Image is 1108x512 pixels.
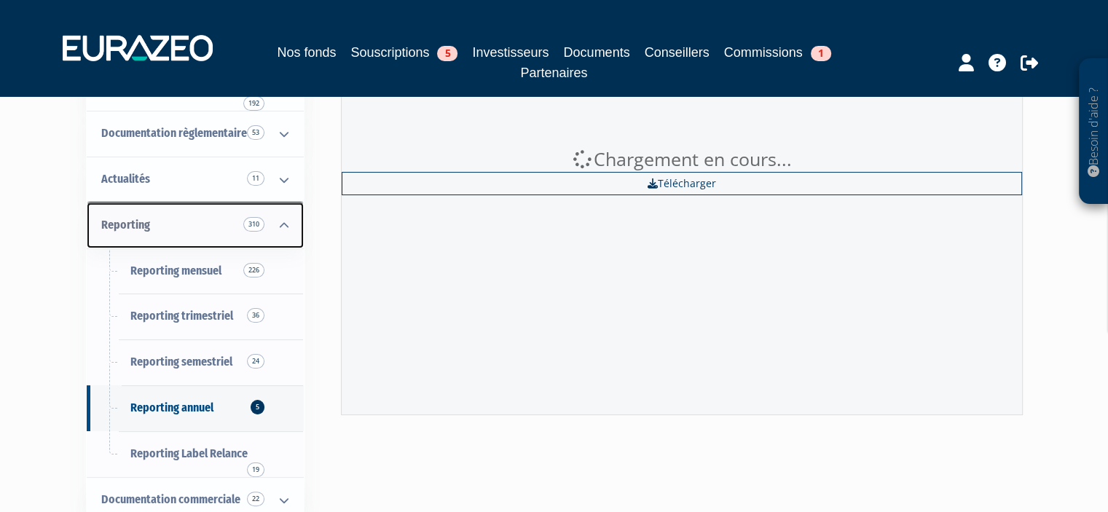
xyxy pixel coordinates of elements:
[277,42,336,63] a: Nos fonds
[87,385,304,431] a: Reporting annuel5
[101,492,240,506] span: Documentation commerciale
[247,492,264,506] span: 22
[342,172,1022,195] a: Télécharger
[247,171,264,186] span: 11
[87,157,304,202] a: Actualités 11
[87,111,304,157] a: Documentation règlementaire 53
[101,126,247,140] span: Documentation règlementaire
[130,401,213,414] span: Reporting annuel
[243,217,264,232] span: 310
[243,263,264,277] span: 226
[1085,66,1102,197] p: Besoin d'aide ?
[63,35,213,61] img: 1732889491-logotype_eurazeo_blanc_rvb.png
[243,96,264,111] span: 192
[87,431,304,477] a: Reporting Label Relance19
[87,202,304,248] a: Reporting 310
[472,42,549,63] a: Investisseurs
[564,42,630,63] a: Documents
[101,172,150,186] span: Actualités
[247,354,264,369] span: 24
[130,309,233,323] span: Reporting trimestriel
[87,294,304,339] a: Reporting trimestriel36
[130,355,232,369] span: Reporting semestriel
[130,264,221,277] span: Reporting mensuel
[101,218,150,232] span: Reporting
[247,462,264,477] span: 19
[87,248,304,294] a: Reporting mensuel226
[520,63,587,83] a: Partenaires
[811,46,831,61] span: 1
[342,146,1022,173] div: Chargement en cours...
[130,446,248,460] span: Reporting Label Relance
[645,42,710,63] a: Conseillers
[437,46,457,61] span: 5
[247,125,264,140] span: 53
[251,400,264,414] span: 5
[247,308,264,323] span: 36
[724,42,831,63] a: Commissions1
[350,42,457,63] a: Souscriptions5
[87,339,304,385] a: Reporting semestriel24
